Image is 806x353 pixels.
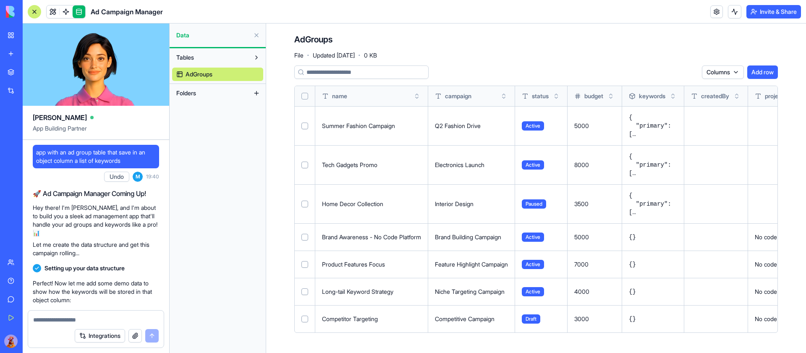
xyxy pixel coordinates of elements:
[322,288,421,296] div: Long-tail Keyword Strategy
[522,287,544,296] span: Active
[294,51,304,60] span: File
[294,34,332,45] h4: AdGroups
[176,89,196,97] span: Folders
[104,172,129,182] button: Undo
[322,260,421,269] div: Product Features Focus
[172,86,250,100] button: Folders
[629,315,677,323] pre: {}
[435,122,508,130] div: Q2 Fashion Drive
[146,173,159,180] span: 19:40
[574,233,589,241] span: 5000
[332,92,347,100] span: name
[435,315,508,323] div: Competitive Campaign
[532,92,549,100] span: status
[364,51,377,60] span: 0 KB
[629,233,677,241] pre: {}
[33,241,159,257] p: Let me create the data structure and get this campaign rolling...
[522,121,544,131] span: Active
[301,123,308,129] button: Select row
[435,233,508,241] div: Brand Building Campaign
[629,260,677,269] pre: {}
[639,92,665,100] span: keywords
[435,288,508,296] div: Niche Targeting Campaign
[574,122,589,129] span: 5000
[322,161,421,169] div: Tech Gadgets Promo
[702,65,744,79] button: Columns
[172,68,263,81] a: AdGroups
[500,92,508,100] button: Toggle sort
[322,233,421,241] div: Brand Awareness - No Code Platform
[172,51,250,64] button: Tables
[186,70,212,78] span: AdGroups
[435,200,508,208] div: Interior Design
[33,204,159,237] p: Hey there! I'm [PERSON_NAME], and I'm about to build you a sleek ad management app that'll handle...
[176,31,250,39] span: Data
[301,261,308,268] button: Select row
[435,260,508,269] div: Feature Highlight Campaign
[33,188,159,199] h2: 🚀 Ad Campaign Manager Coming Up!
[4,335,18,348] img: Kuku_Large_sla5px.png
[44,264,125,272] span: Setting up your data structure
[522,233,544,242] span: Active
[629,152,677,178] pre: { "primary": [ "smartphone", "wireless headphones", "smart watch" ], "negative": [ "refurbished",...
[322,315,421,323] div: Competitor Targeting
[522,314,540,324] span: Draft
[33,112,87,123] span: [PERSON_NAME]
[522,199,546,209] span: Paused
[301,93,308,99] button: Select all
[435,161,508,169] div: Electronics Launch
[91,7,163,17] span: Ad Campaign Manager
[75,329,125,343] button: Integrations
[322,122,421,130] div: Summer Fashion Campaign
[322,200,421,208] div: Home Decor Collection
[445,92,471,100] span: campaign
[629,288,677,296] pre: {}
[313,51,355,60] span: Updated [DATE]
[176,53,194,62] span: Tables
[522,160,544,170] span: Active
[574,288,589,295] span: 4000
[629,191,677,217] pre: { "primary": [ "home decor", "interior design", "furniture" ], "negative": [ "outdoor", "garden",...
[701,92,729,100] span: createdBy
[629,113,677,139] pre: { "primary": [ "summer dress", "beach wear", "vacation outfits" ], "negative": [ "winter", "coat"...
[584,92,603,100] span: budget
[552,92,560,100] button: Toggle sort
[307,49,309,62] span: ·
[574,161,589,168] span: 8000
[33,124,159,139] span: App Building Partner
[133,172,143,182] span: M
[301,201,308,207] button: Select row
[301,234,308,241] button: Select row
[669,92,677,100] button: Toggle sort
[765,92,800,100] span: projectName
[301,162,308,168] button: Select row
[301,288,308,295] button: Select row
[33,279,159,304] p: Perfect! Now let me add some demo data to show how the keywords will be stored in that object col...
[607,92,615,100] button: Toggle sort
[574,200,589,207] span: 3500
[522,260,544,269] span: Active
[747,65,778,79] button: Add row
[746,5,801,18] button: Invite & Share
[358,49,361,62] span: ·
[733,92,741,100] button: Toggle sort
[6,6,58,18] img: logo
[36,148,156,165] span: app with an ad group table that save in an object column a list of keywords
[301,316,308,322] button: Select row
[574,261,589,268] span: 7000
[413,92,421,100] button: Toggle sort
[574,315,589,322] span: 3000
